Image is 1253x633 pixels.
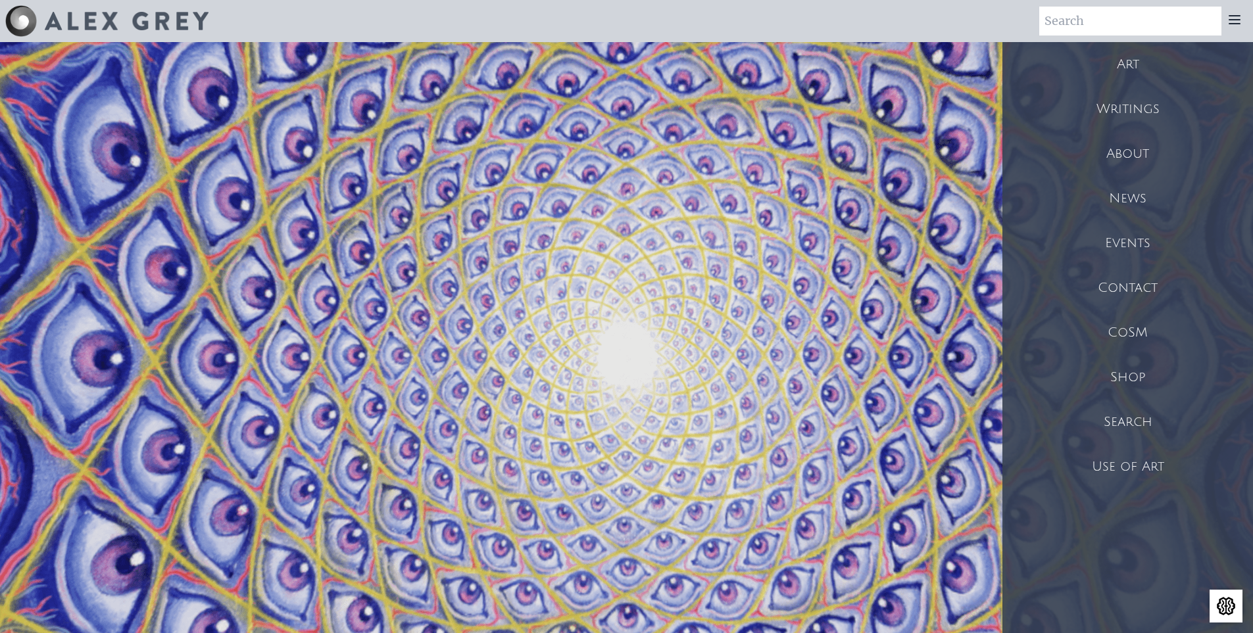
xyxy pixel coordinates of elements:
a: Events [1002,221,1253,266]
a: Search [1002,400,1253,444]
input: Search [1039,7,1221,35]
a: Shop [1002,355,1253,400]
a: Art [1002,42,1253,87]
a: News [1002,176,1253,221]
a: Use of Art [1002,444,1253,489]
a: Contact [1002,266,1253,310]
a: Writings [1002,87,1253,131]
a: CoSM [1002,310,1253,355]
a: About [1002,131,1253,176]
